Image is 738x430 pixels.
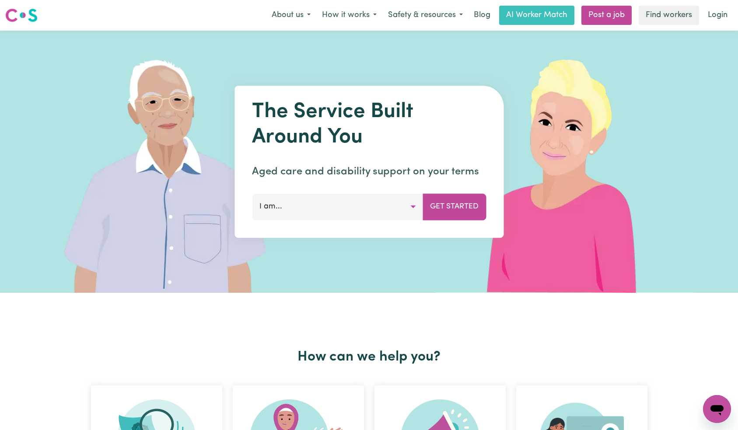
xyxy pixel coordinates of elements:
p: Aged care and disability support on your terms [252,164,486,180]
iframe: Button to launch messaging window [703,395,731,423]
button: About us [266,6,316,24]
a: Careseekers logo [5,5,38,25]
button: I am... [252,194,423,220]
a: Find workers [639,6,699,25]
a: Blog [469,6,496,25]
a: AI Worker Match [499,6,574,25]
button: Get Started [423,194,486,220]
button: How it works [316,6,382,24]
img: Careseekers logo [5,7,38,23]
a: Post a job [581,6,632,25]
h2: How can we help you? [86,349,653,365]
a: Login [703,6,733,25]
button: Safety & resources [382,6,469,24]
h1: The Service Built Around You [252,100,486,150]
